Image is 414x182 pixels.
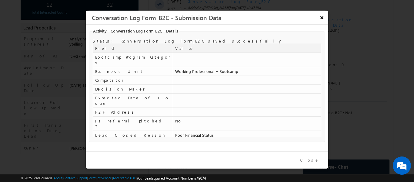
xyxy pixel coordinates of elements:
[93,93,173,108] td: Expected Date of Closure
[93,131,173,139] td: Lead Closed Reason
[32,7,49,12] div: All Selected
[101,170,131,175] span: Automation
[53,104,84,109] span: [PERSON_NAME]
[129,35,171,40] span: Dynamic Form
[39,135,92,140] span: Outbound Call
[130,104,161,109] span: [PERSON_NAME]
[39,116,199,127] span: Left a voice mail. Duration:0 second
[99,3,114,18] div: Minimize live chat window
[10,32,25,40] img: d_60004797649_company_0_60004797649
[19,42,37,47] span: 10:47 PM
[19,60,37,66] span: 10:47 PM
[93,84,173,93] td: Decision Maker
[19,123,37,129] span: 10:11 PM
[113,176,136,180] a: Acceptable Use
[89,140,110,149] em: Submit
[19,71,32,77] span: [DATE]
[55,60,82,64] span: [PERSON_NAME]
[93,67,173,76] td: Business Unit
[39,71,218,93] div: by [PERSON_NAME]<[EMAIL_ADDRESS][DOMAIN_NAME]>.
[90,104,121,109] span: [PERSON_NAME]
[19,116,32,122] span: [DATE]
[173,67,321,76] td: Working Professional + Bootcamp
[6,5,27,14] span: Activity Type
[19,98,32,104] span: [DATE]
[295,156,324,164] button: Close
[93,116,173,131] td: Is referral pitched ?
[63,176,87,180] a: Contact Support
[317,12,327,22] button: ×
[137,176,206,180] span: Your Leadsquared Account Number is
[197,176,206,180] span: 49074
[104,7,116,12] div: All Time
[127,164,180,170] span: B2C : Follow Up (Lead Called)
[30,5,76,14] div: All Selected
[19,78,37,84] span: 10:20 PM
[91,5,99,14] span: Time
[88,176,112,180] a: Terms of Service
[39,116,93,122] span: Inbound Call
[6,153,26,159] div: [DATE]
[19,164,32,170] span: [DATE]
[93,38,321,43] div: Status: Conversation Log Form_B2C saved successfully
[39,98,162,109] span: Lead Owner changed from to by .
[39,135,195,145] span: Was called by [PERSON_NAME] through NODID. Duration:26 minutes 54 seconds.
[54,176,62,180] a: About
[32,32,102,40] div: Leave a message
[19,135,32,140] span: [DATE]
[19,53,32,59] span: [DATE]
[19,105,37,111] span: 10:17 PM
[93,53,173,67] td: Bootcamp Program Category
[86,60,112,64] span: [DATE] 10:47 PM
[19,35,32,40] span: [DATE]
[39,53,121,58] span: Conversation Log Form_B2C
[21,175,206,181] span: © 2025 LeadSquared | | | | |
[173,116,321,131] td: No
[19,171,37,177] span: 05:16 PM
[92,12,327,22] h3: Conversation Log Form_B2C - Submission Data
[93,108,173,116] td: F2F Address
[67,170,81,175] span: System
[93,43,173,53] td: Field
[39,71,128,77] span: Sent email with subject
[173,43,321,53] td: Value
[6,24,26,29] div: [DATE]
[39,71,204,88] span: Upcoming Application Deadline for the Executive PG Program in Data Science (IIIT-[GEOGRAPHIC_DATA])
[19,142,37,147] span: 09:41 PM
[39,164,204,175] span: Lead Stage changed from to by through
[93,76,173,84] td: Competitor
[39,60,218,65] span: Added by on
[39,164,204,175] span: B2C : Not Interetsed
[39,35,218,46] span: Dynamic Form Submission: was submitted by [PERSON_NAME]
[173,131,321,139] td: Poor Financial Status
[8,56,111,135] textarea: Type your message and click 'Submit'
